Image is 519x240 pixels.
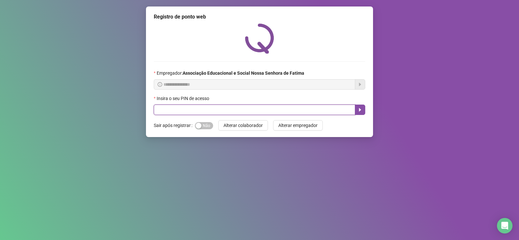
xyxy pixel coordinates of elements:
[157,69,304,77] span: Empregador :
[158,82,162,87] span: info-circle
[245,23,274,54] img: QRPoint
[183,70,304,76] strong: Associação Educacional e Social Nossa Senhora de Fatima
[223,122,263,129] span: Alterar colaborador
[154,13,365,21] div: Registro de ponto web
[154,120,195,131] label: Sair após registrar
[273,120,323,131] button: Alterar empregador
[278,122,318,129] span: Alterar empregador
[154,95,213,102] label: Insira o seu PIN de acesso
[357,107,363,112] span: caret-right
[497,218,513,234] div: Open Intercom Messenger
[218,120,268,131] button: Alterar colaborador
